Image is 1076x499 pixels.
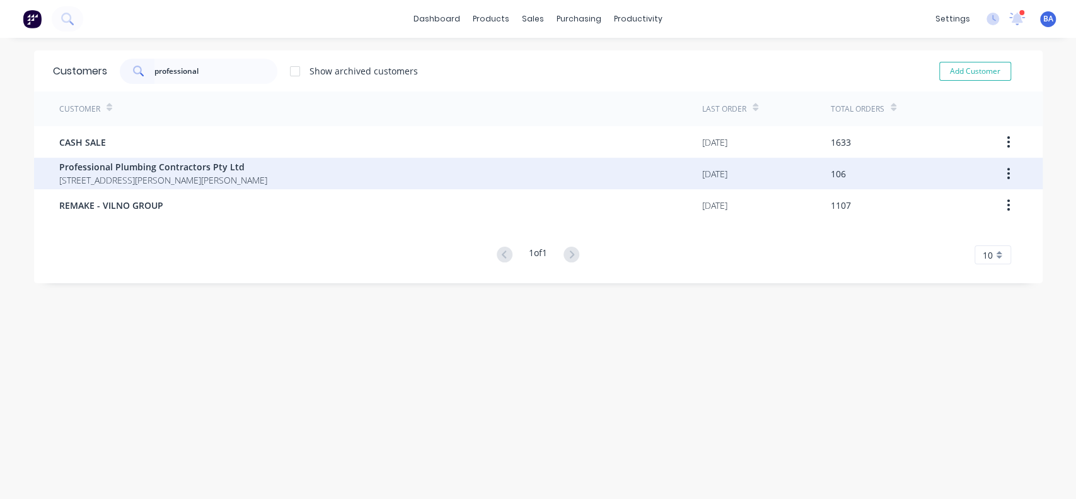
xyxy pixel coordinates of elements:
div: 106 [831,167,846,180]
div: Last Order [702,103,746,115]
div: 1 of 1 [529,246,547,264]
div: Total Orders [831,103,884,115]
div: settings [929,9,976,28]
span: BA [1043,13,1053,25]
div: 1107 [831,199,851,212]
img: Factory [23,9,42,28]
button: Add Customer [939,62,1011,81]
div: Show archived customers [309,64,418,78]
div: purchasing [550,9,608,28]
span: [STREET_ADDRESS][PERSON_NAME][PERSON_NAME] [59,173,267,187]
span: Professional Plumbing Contractors Pty Ltd [59,160,267,173]
span: REMAKE - VILNO GROUP [59,199,163,212]
div: [DATE] [702,199,727,212]
input: Search customers... [154,59,277,84]
a: dashboard [407,9,466,28]
div: Customer [59,103,100,115]
span: CASH SALE [59,136,106,149]
span: 10 [983,249,993,262]
div: products [466,9,516,28]
div: Customers [53,64,107,79]
div: [DATE] [702,167,727,180]
div: productivity [608,9,669,28]
div: [DATE] [702,136,727,149]
div: 1633 [831,136,851,149]
div: sales [516,9,550,28]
